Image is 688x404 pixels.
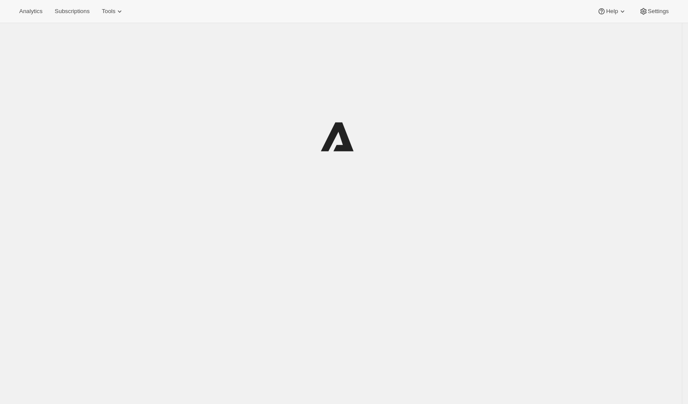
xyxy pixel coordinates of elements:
button: Analytics [14,5,48,17]
span: Tools [102,8,115,15]
button: Settings [634,5,674,17]
button: Tools [96,5,129,17]
button: Help [592,5,632,17]
span: Analytics [19,8,42,15]
span: Subscriptions [55,8,89,15]
button: Subscriptions [49,5,95,17]
span: Help [606,8,618,15]
span: Settings [648,8,669,15]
